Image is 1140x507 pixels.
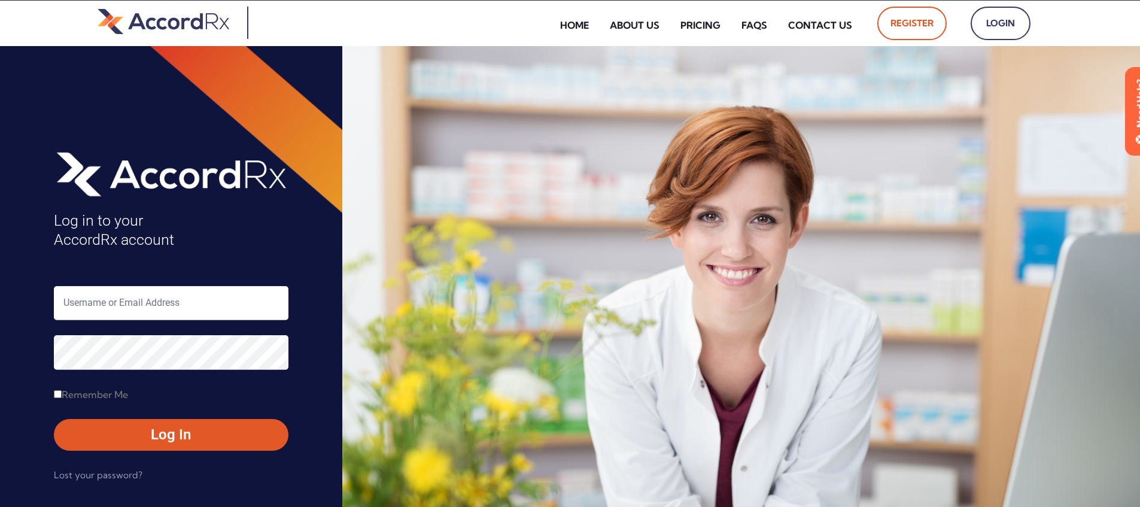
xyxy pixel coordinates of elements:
[54,419,288,450] button: Log In
[877,7,947,40] a: Register
[984,14,1017,33] span: Login
[54,466,142,485] a: Lost your password?
[671,11,729,39] a: Pricing
[890,14,934,33] span: Register
[601,11,668,39] a: About Us
[54,286,288,320] input: Username or Email Address
[551,11,598,39] a: Home
[54,211,288,250] h4: Log in to your AccordRx account
[54,148,288,199] img: AccordRx_logo_header_white
[779,11,861,39] a: Contact Us
[66,425,276,444] span: Log In
[54,390,62,398] input: Remember Me
[54,385,128,404] label: Remember Me
[98,7,229,36] img: default-logo
[732,11,776,39] a: FAQs
[971,7,1030,40] a: Login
